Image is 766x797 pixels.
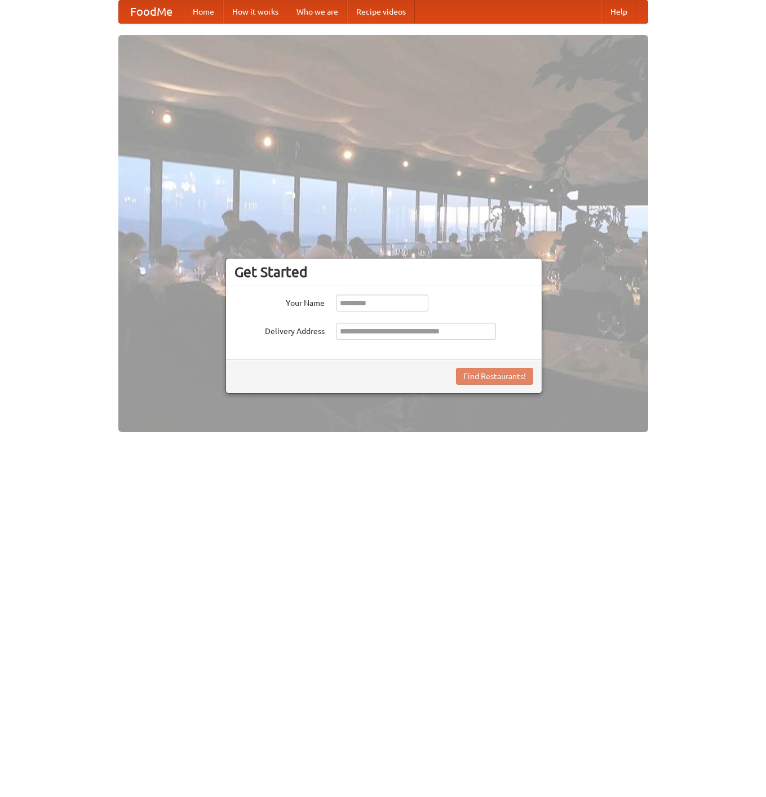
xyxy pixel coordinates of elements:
[234,295,325,309] label: Your Name
[347,1,415,23] a: Recipe videos
[119,1,184,23] a: FoodMe
[234,264,533,280] h3: Get Started
[234,323,325,337] label: Delivery Address
[601,1,636,23] a: Help
[456,368,533,385] button: Find Restaurants!
[287,1,347,23] a: Who we are
[184,1,223,23] a: Home
[223,1,287,23] a: How it works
